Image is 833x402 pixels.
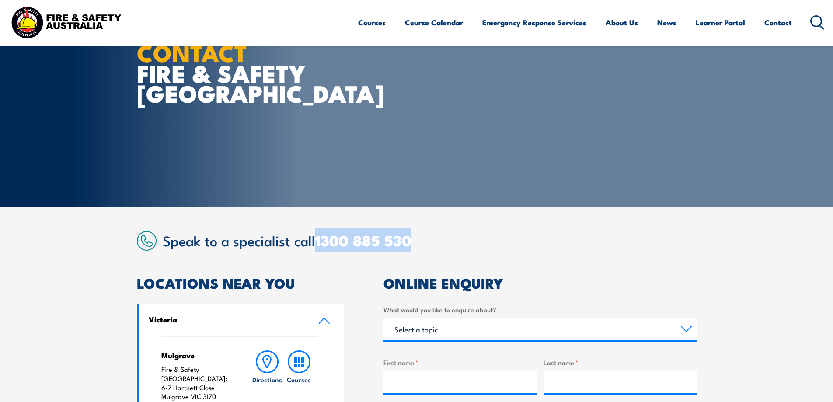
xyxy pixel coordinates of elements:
h2: Speak to a specialist call [163,232,697,248]
label: What would you like to enquire about? [383,304,697,315]
a: Courses [358,11,386,34]
h1: FIRE & SAFETY [GEOGRAPHIC_DATA] [137,42,353,103]
a: Contact [764,11,792,34]
a: Victoria [139,304,344,336]
h4: Mulgrave [161,350,234,360]
label: First name [383,357,537,367]
h6: Courses [287,375,311,384]
h2: LOCATIONS NEAR YOU [137,276,344,289]
h2: ONLINE ENQUIRY [383,276,697,289]
a: Learner Portal [696,11,745,34]
a: 1300 885 530 [315,228,411,252]
a: Emergency Response Services [482,11,586,34]
strong: CONTACT [137,34,247,70]
a: Directions [251,350,283,401]
p: Fire & Safety [GEOGRAPHIC_DATA]: 6-7 Hartnett Close Mulgrave VIC 3170 [161,365,234,401]
a: Course Calendar [405,11,463,34]
h4: Victoria [149,315,305,324]
a: About Us [606,11,638,34]
h6: Directions [252,375,282,384]
label: Last name [544,357,697,367]
a: News [657,11,676,34]
a: Courses [283,350,315,401]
